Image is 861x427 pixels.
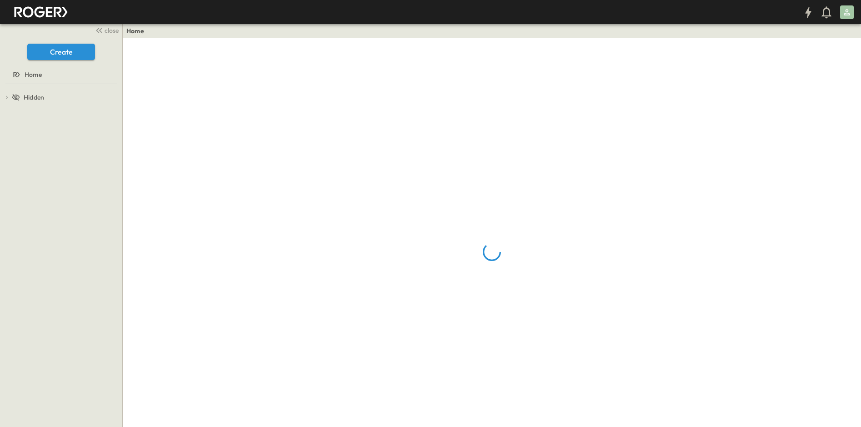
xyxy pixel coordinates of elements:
[2,68,119,81] a: Home
[24,93,44,102] span: Hidden
[126,26,150,35] nav: breadcrumbs
[27,44,95,60] button: Create
[25,70,42,79] span: Home
[105,26,119,35] span: close
[91,24,120,36] button: close
[126,26,144,35] a: Home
